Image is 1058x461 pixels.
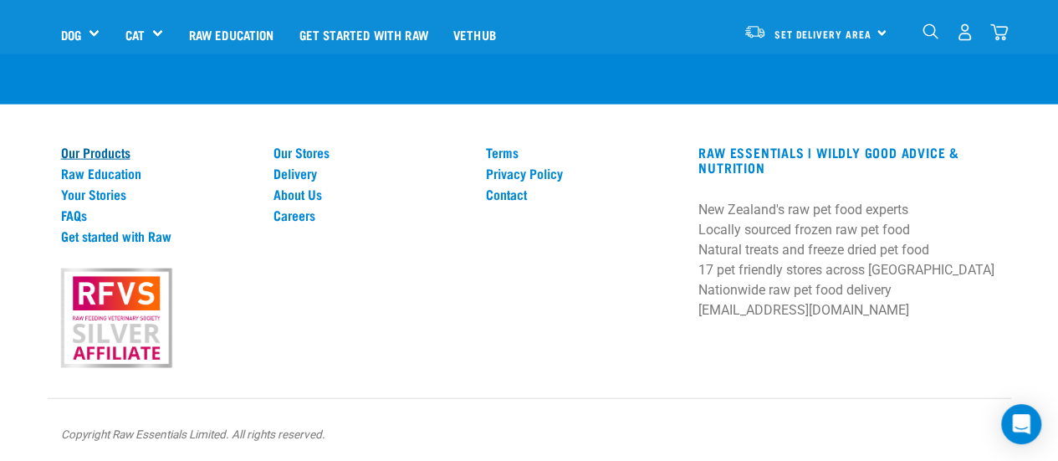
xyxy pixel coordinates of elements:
a: Delivery [273,166,466,181]
img: user.png [956,23,974,41]
h3: RAW ESSENTIALS | Wildly Good Advice & Nutrition [698,145,997,175]
a: Dog [61,25,81,44]
img: rfvs.png [54,266,179,371]
div: Open Intercom Messenger [1001,404,1041,444]
p: New Zealand's raw pet food experts Locally sourced frozen raw pet food Natural treats and freeze ... [698,200,997,320]
a: Your Stories [61,187,253,202]
a: Raw Education [176,1,286,68]
a: Raw Education [61,166,253,181]
a: Cat [125,25,144,44]
img: home-icon-1@2x.png [923,23,938,39]
a: Careers [273,207,466,223]
a: Our Stores [273,145,466,160]
img: van-moving.png [744,24,766,39]
a: Terms [486,145,678,160]
em: Copyright Raw Essentials Limited. All rights reserved. [61,428,325,441]
img: home-icon@2x.png [990,23,1008,41]
a: Privacy Policy [486,166,678,181]
a: Get started with Raw [61,228,253,243]
span: Set Delivery Area [774,31,871,37]
a: Vethub [441,1,509,68]
a: Our Products [61,145,253,160]
a: Contact [486,187,678,202]
a: Get started with Raw [287,1,441,68]
a: About Us [273,187,466,202]
a: FAQs [61,207,253,223]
